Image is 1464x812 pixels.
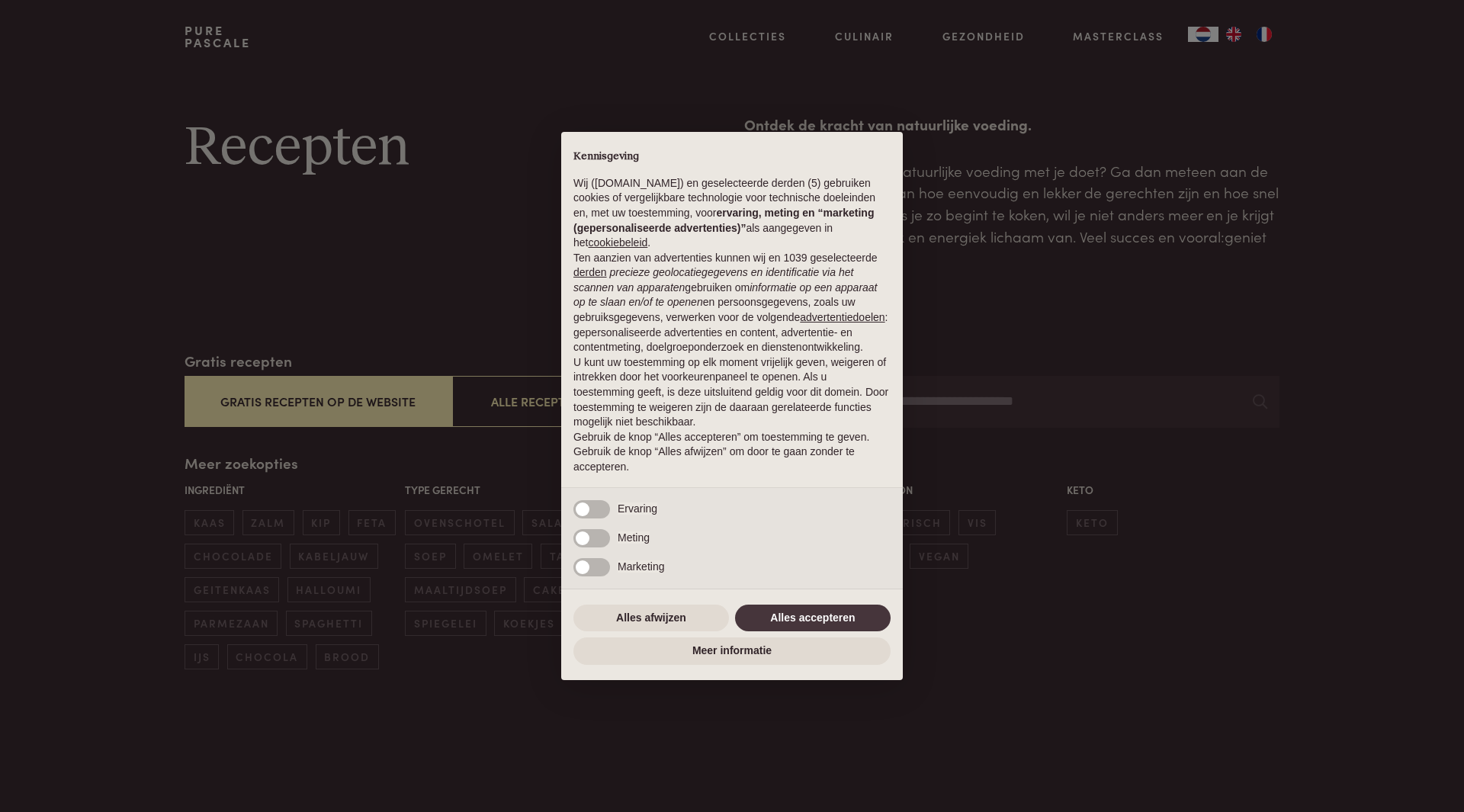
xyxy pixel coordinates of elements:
p: Wij ([DOMAIN_NAME]) en geselecteerde derden (5) gebruiken cookies of vergelijkbare technologie vo... [573,176,891,251]
button: Alles accepteren [735,605,891,632]
h2: Kennisgeving [573,150,891,164]
span: Meting [618,531,650,544]
em: precieze geolocatiegegevens en identificatie via het scannen van apparaten [573,266,853,294]
p: Gebruik de knop “Alles accepteren” om toestemming te geven. Gebruik de knop “Alles afwijzen” om d... [573,430,891,475]
strong: ervaring, meting en “marketing (gepersonaliseerde advertenties)” [573,207,874,234]
p: Ten aanzien van advertenties kunnen wij en 1039 geselecteerde gebruiken om en persoonsgegevens, z... [573,251,891,355]
em: informatie op een apparaat op te slaan en/of te openen [573,281,878,309]
button: Meer informatie [573,637,891,665]
button: derden [573,265,607,281]
span: Ervaring [618,502,657,515]
a: cookiebeleid [588,236,647,249]
button: advertentiedoelen [800,310,884,326]
span: Marketing [618,560,664,573]
button: Alles afwijzen [573,605,729,632]
p: U kunt uw toestemming op elk moment vrijelijk geven, weigeren of intrekken door het voorkeurenpan... [573,355,891,430]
